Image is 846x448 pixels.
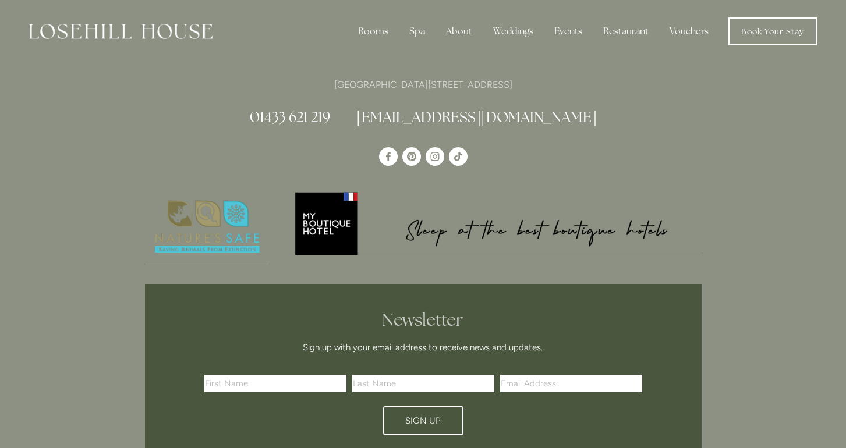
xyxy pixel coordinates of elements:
h2: Newsletter [208,310,638,330]
a: TikTok [449,147,468,166]
img: Losehill House [29,24,213,39]
input: Last Name [352,375,494,392]
a: Losehill House Hotel & Spa [379,147,398,166]
button: Sign Up [383,406,463,435]
div: About [437,20,482,43]
input: Email Address [500,375,642,392]
p: [GEOGRAPHIC_DATA][STREET_ADDRESS] [145,77,702,93]
div: Weddings [484,20,543,43]
img: My Boutique Hotel - Logo [289,190,702,255]
a: Instagram [426,147,444,166]
div: Events [545,20,592,43]
p: Sign up with your email address to receive news and updates. [208,340,638,354]
a: Pinterest [402,147,421,166]
div: Rooms [349,20,398,43]
img: Nature's Safe - Logo [145,190,270,264]
a: My Boutique Hotel - Logo [289,190,702,255]
div: Spa [400,20,434,43]
a: 01433 621 219 [250,108,330,126]
a: [EMAIL_ADDRESS][DOMAIN_NAME] [356,108,597,126]
span: Sign Up [405,415,441,426]
a: Book Your Stay [728,17,817,45]
div: Restaurant [594,20,658,43]
a: Vouchers [660,20,718,43]
input: First Name [204,375,346,392]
